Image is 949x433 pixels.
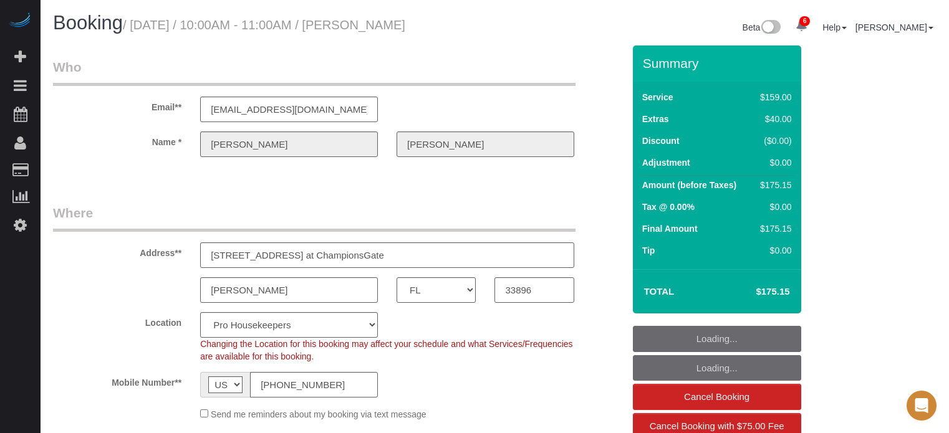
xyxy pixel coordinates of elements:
span: Cancel Booking with $75.00 Fee [650,421,784,431]
legend: Where [53,204,576,232]
div: $0.00 [755,156,791,169]
a: [PERSON_NAME] [855,22,933,32]
small: / [DATE] / 10:00AM - 11:00AM / [PERSON_NAME] [123,18,405,32]
strong: Total [644,286,675,297]
input: First Name** [200,131,378,157]
div: $175.15 [755,179,791,191]
label: Adjustment [642,156,690,169]
input: Last Name** [397,131,574,157]
img: Automaid Logo [7,12,32,30]
a: Cancel Booking [633,384,801,410]
a: Help [822,22,847,32]
label: Tax @ 0.00% [642,201,695,213]
div: $159.00 [755,91,791,103]
div: ($0.00) [755,135,791,147]
div: $175.15 [755,222,791,235]
label: Discount [642,135,680,147]
h4: $175.15 [718,287,789,297]
a: Beta [743,22,781,32]
div: Open Intercom Messenger [907,391,937,421]
img: New interface [760,20,781,36]
label: Service [642,91,673,103]
input: Zip Code** [494,277,574,303]
input: Mobile Number** [250,372,378,397]
label: Extras [642,113,669,125]
span: Changing the Location for this booking may affect your schedule and what Services/Frequencies are... [200,339,572,361]
span: Send me reminders about my booking via text message [211,409,426,419]
div: $0.00 [755,201,791,213]
span: 6 [799,16,810,26]
label: Tip [642,244,655,257]
h3: Summary [643,56,795,70]
div: $40.00 [755,113,791,125]
a: 6 [789,12,814,40]
span: Booking [53,12,123,34]
legend: Who [53,58,576,86]
label: Final Amount [642,222,698,235]
label: Amount (before Taxes) [642,179,736,191]
div: $0.00 [755,244,791,257]
label: Location [44,312,191,329]
label: Name * [44,131,191,148]
label: Mobile Number** [44,372,191,389]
